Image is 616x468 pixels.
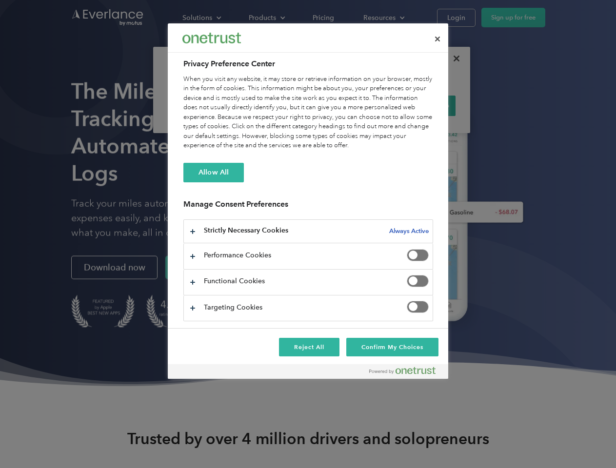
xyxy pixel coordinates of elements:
[279,338,339,356] button: Reject All
[346,338,438,356] button: Confirm My Choices
[427,28,448,50] button: Close
[183,58,433,70] h2: Privacy Preference Center
[168,23,448,379] div: Privacy Preference Center
[183,163,244,182] button: Allow All
[182,28,241,48] div: Everlance
[369,367,443,379] a: Powered by OneTrust Opens in a new Tab
[183,199,433,214] h3: Manage Consent Preferences
[168,23,448,379] div: Preference center
[182,33,241,43] img: Everlance
[369,367,436,374] img: Powered by OneTrust Opens in a new Tab
[183,75,433,151] div: When you visit any website, it may store or retrieve information on your browser, mostly in the f...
